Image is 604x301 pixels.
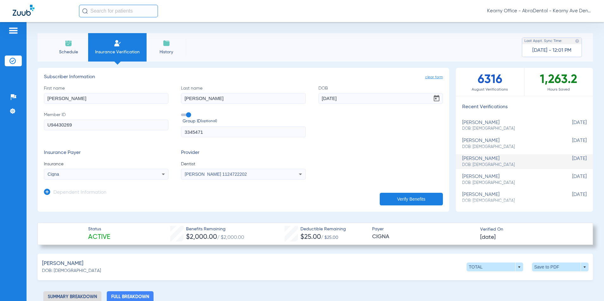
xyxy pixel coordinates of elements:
span: CIGNA [372,233,475,241]
span: Status [88,226,110,233]
span: [DATE] [555,120,587,132]
input: DOBOpen calendar [318,93,443,104]
span: [PERSON_NAME] [42,260,83,268]
span: Verified On [480,226,583,233]
div: 1,263.2 [524,68,593,96]
span: Schedule [53,49,83,55]
img: Schedule [65,39,72,47]
span: DOB: [DEMOGRAPHIC_DATA] [462,180,555,186]
span: Last Appt. Sync Time: [524,38,562,44]
div: 6316 [456,68,524,96]
label: First name [44,85,168,104]
div: [PERSON_NAME] [462,138,555,150]
span: [DATE] - 12:01 PM [532,47,571,54]
label: Member ID [44,112,168,138]
span: [DATE] [480,233,496,241]
h3: Insurance Payer [44,150,168,156]
span: History [151,49,181,55]
span: / $25.00 [321,235,338,240]
span: Hours Saved [524,86,593,93]
span: [DATE] [555,192,587,204]
h3: Provider [181,150,305,156]
img: History [163,39,170,47]
span: Payer [372,226,475,233]
span: Cigna [48,172,59,177]
span: Benefits Remaining [186,226,244,233]
span: DOB: [DEMOGRAPHIC_DATA] [42,268,101,274]
span: $2,000.00 [186,234,217,240]
div: [PERSON_NAME] [462,120,555,132]
div: [PERSON_NAME] [462,192,555,204]
span: DOB: [DEMOGRAPHIC_DATA] [462,144,555,150]
img: Search Icon [82,8,88,14]
span: clear form [425,74,443,80]
input: Search for patients [79,5,158,17]
img: Manual Insurance Verification [114,39,121,47]
button: Save to PDF [532,263,589,271]
span: Insurance [44,161,168,167]
span: August Verifications [456,86,524,93]
span: Kearny Office - AbraDental - Kearny Ave Dental, LLC - Kearny General [487,8,591,14]
span: DOB: [DEMOGRAPHIC_DATA] [462,162,555,168]
h3: Subscriber Information [44,74,443,80]
input: Last name [181,93,305,104]
label: Last name [181,85,305,104]
span: Group ID [183,118,305,125]
span: $25.00 [300,234,321,240]
h3: Recent Verifications [456,104,593,110]
h3: Dependent Information [53,190,106,196]
button: Open calendar [430,92,443,105]
span: Deductible Remaining [300,226,346,233]
span: [DATE] [555,174,587,186]
label: DOB [318,85,443,104]
span: DOB: [DEMOGRAPHIC_DATA] [462,198,555,204]
span: / $2,000.00 [217,235,244,240]
span: [PERSON_NAME] 1124722202 [185,172,247,177]
input: Member ID [44,120,168,130]
span: Insurance Verification [93,49,142,55]
span: Active [88,233,110,242]
button: Verify Benefits [380,193,443,205]
span: DOB: [DEMOGRAPHIC_DATA] [462,126,555,132]
img: Zuub Logo [13,5,34,16]
img: hamburger-icon [8,27,18,34]
input: First name [44,93,168,104]
span: Dentist [181,161,305,167]
span: [DATE] [555,138,587,150]
iframe: Chat Widget [572,271,604,301]
div: [PERSON_NAME] [462,174,555,186]
button: TOTAL [467,263,523,271]
small: (optional) [201,118,217,125]
div: [PERSON_NAME] [462,156,555,168]
img: last sync help info [575,39,579,43]
span: [DATE] [555,156,587,168]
